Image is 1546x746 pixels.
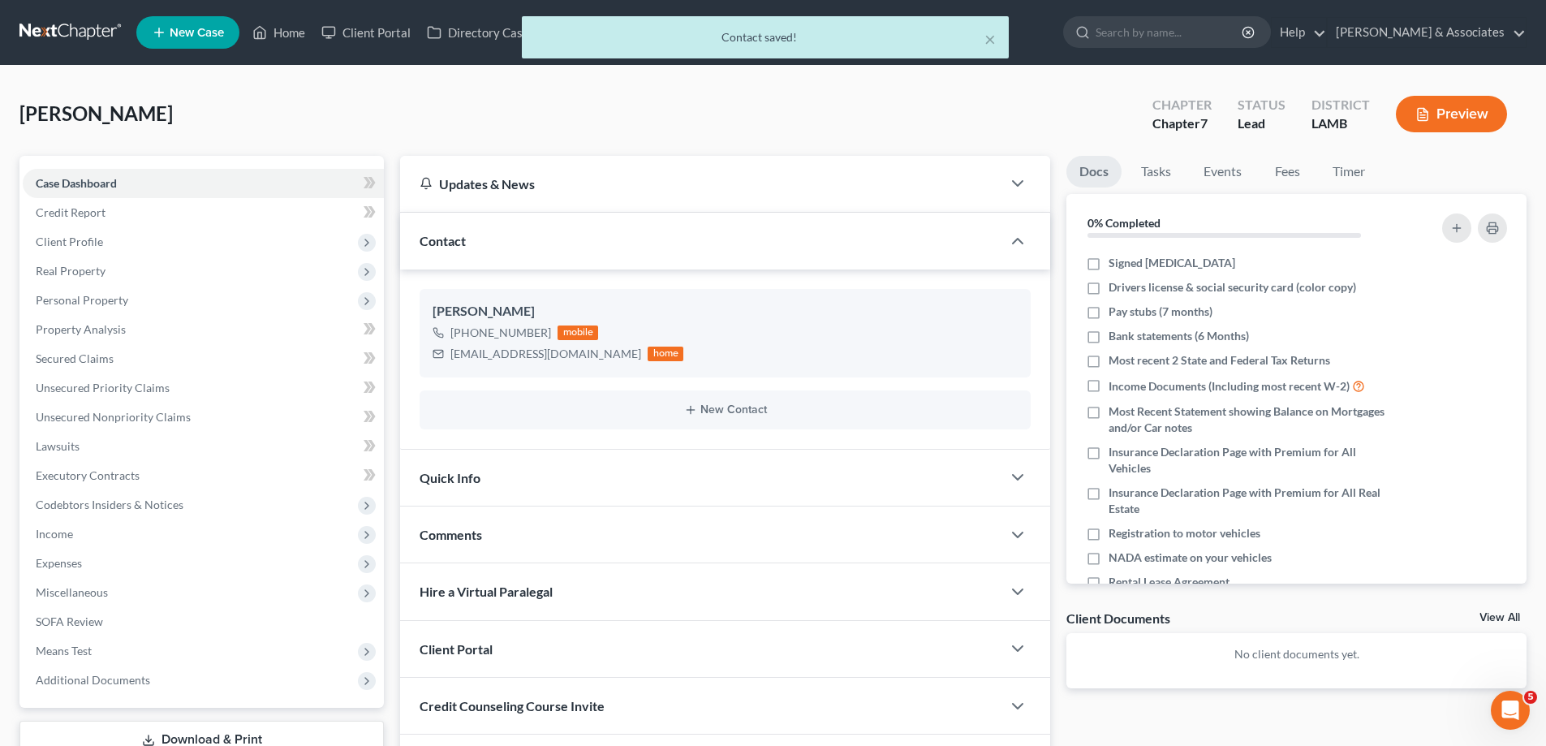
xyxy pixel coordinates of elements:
[23,432,384,461] a: Lawsuits
[1238,96,1285,114] div: Status
[1191,156,1255,188] a: Events
[36,410,191,424] span: Unsecured Nonpriority Claims
[1109,378,1350,395] span: Income Documents (Including most recent W-2)
[36,556,82,570] span: Expenses
[1261,156,1313,188] a: Fees
[1311,114,1370,133] div: LAMB
[36,673,150,687] span: Additional Documents
[1109,574,1229,590] span: Rental Lease Agreement
[23,344,384,373] a: Secured Claims
[1109,279,1356,295] span: Drivers license & social security card (color copy)
[23,607,384,636] a: SOFA Review
[23,198,384,227] a: Credit Report
[36,498,183,511] span: Codebtors Insiders & Notices
[36,351,114,365] span: Secured Claims
[1109,525,1260,541] span: Registration to motor vehicles
[1109,255,1235,271] span: Signed [MEDICAL_DATA]
[1524,691,1537,704] span: 5
[23,373,384,403] a: Unsecured Priority Claims
[450,325,551,341] div: [PHONE_NUMBER]
[1109,304,1212,320] span: Pay stubs (7 months)
[36,264,106,278] span: Real Property
[420,233,466,248] span: Contact
[36,527,73,541] span: Income
[433,302,1018,321] div: [PERSON_NAME]
[23,461,384,490] a: Executory Contracts
[1152,114,1212,133] div: Chapter
[36,322,126,336] span: Property Analysis
[19,101,173,125] span: [PERSON_NAME]
[648,347,683,361] div: home
[36,293,128,307] span: Personal Property
[1311,96,1370,114] div: District
[1200,115,1208,131] span: 7
[36,439,80,453] span: Lawsuits
[420,641,493,657] span: Client Portal
[1087,216,1161,230] strong: 0% Completed
[558,326,598,340] div: mobile
[1109,550,1272,566] span: NADA estimate on your vehicles
[420,698,605,714] span: Credit Counseling Course Invite
[23,169,384,198] a: Case Dashboard
[36,644,92,658] span: Means Test
[1109,403,1397,436] span: Most Recent Statement showing Balance on Mortgages and/or Car notes
[984,29,996,49] button: ×
[1109,485,1397,517] span: Insurance Declaration Page with Premium for All Real Estate
[36,205,106,219] span: Credit Report
[1066,610,1170,627] div: Client Documents
[1079,646,1514,662] p: No client documents yet.
[1109,444,1397,476] span: Insurance Declaration Page with Premium for All Vehicles
[1238,114,1285,133] div: Lead
[535,29,996,45] div: Contact saved!
[1109,352,1330,369] span: Most recent 2 State and Federal Tax Returns
[420,584,553,599] span: Hire a Virtual Paralegal
[36,468,140,482] span: Executory Contracts
[36,381,170,395] span: Unsecured Priority Claims
[1320,156,1378,188] a: Timer
[450,346,641,362] div: [EMAIL_ADDRESS][DOMAIN_NAME]
[1066,156,1122,188] a: Docs
[1128,156,1184,188] a: Tasks
[1396,96,1507,132] button: Preview
[420,470,480,485] span: Quick Info
[36,614,103,628] span: SOFA Review
[433,403,1018,416] button: New Contact
[23,315,384,344] a: Property Analysis
[1479,612,1520,623] a: View All
[420,527,482,542] span: Comments
[36,235,103,248] span: Client Profile
[420,175,982,192] div: Updates & News
[23,403,384,432] a: Unsecured Nonpriority Claims
[36,176,117,190] span: Case Dashboard
[1109,328,1249,344] span: Bank statements (6 Months)
[1152,96,1212,114] div: Chapter
[36,585,108,599] span: Miscellaneous
[1491,691,1530,730] iframe: Intercom live chat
